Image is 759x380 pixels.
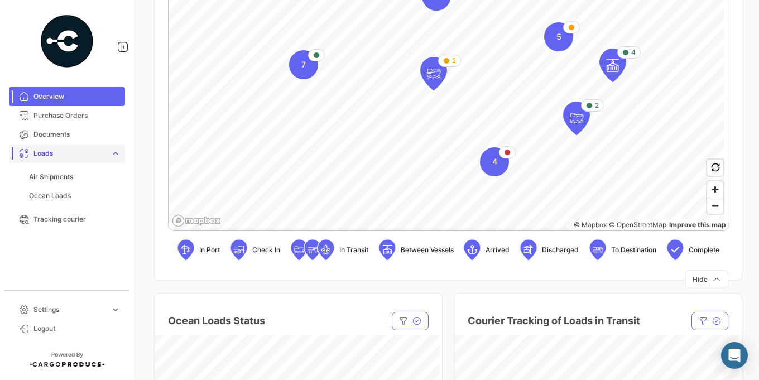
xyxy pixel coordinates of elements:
div: Map marker [420,57,447,90]
div: Map marker [599,49,626,82]
a: Air Shipments [25,169,125,185]
a: Map feedback [669,220,726,229]
span: Ocean Loads [29,191,71,201]
a: Ocean Loads [25,187,125,204]
a: Mapbox [574,220,607,229]
a: Overview [9,87,125,106]
div: Map marker [289,50,318,79]
button: Zoom out [707,198,723,214]
span: 7 [301,59,306,70]
a: OpenStreetMap [609,220,666,229]
span: Loads [33,148,106,158]
a: Mapbox logo [172,214,221,227]
span: Documents [33,129,121,140]
h4: Ocean Loads Status [168,313,265,329]
span: Tracking courier [33,214,121,224]
span: Arrived [486,245,510,255]
span: expand_more [111,148,121,158]
span: 5 [556,31,561,42]
span: 4 [492,156,497,167]
span: Check In [252,245,280,255]
a: Purchase Orders [9,106,125,125]
span: Complete [689,245,719,255]
span: Discharged [542,245,579,255]
span: expand_more [111,305,121,315]
div: Map marker [544,22,573,51]
span: Logout [33,324,121,334]
button: Hide [685,270,728,288]
div: Map marker [563,102,590,135]
span: Overview [33,92,121,102]
a: Tracking courier [9,210,125,229]
span: To Destination [611,245,656,255]
span: Settings [33,305,106,315]
span: Purchase Orders [33,110,121,121]
span: 4 [631,47,636,57]
button: Zoom in [707,181,723,198]
img: powered-by.png [39,13,95,69]
span: Air Shipments [29,172,73,182]
div: Map marker [480,147,509,176]
span: In Port [199,245,220,255]
span: 2 [452,56,456,66]
span: Between Vessels [401,245,454,255]
h4: Courier Tracking of Loads in Transit [468,313,640,329]
span: In Transit [339,245,368,255]
div: Abrir Intercom Messenger [721,342,748,369]
span: 2 [595,100,599,110]
a: Documents [9,125,125,144]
